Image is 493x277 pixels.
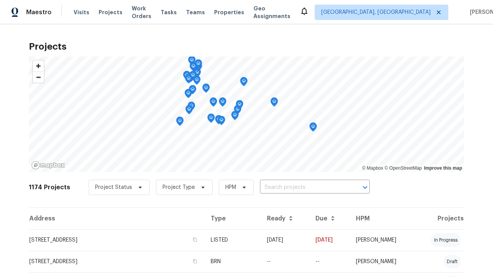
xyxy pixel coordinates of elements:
div: Map marker [240,77,248,89]
div: Map marker [215,115,223,127]
div: Map marker [231,111,239,123]
div: Map marker [183,71,191,83]
span: HPM [225,184,236,191]
td: [STREET_ADDRESS] [29,251,205,272]
div: Map marker [234,105,241,117]
h2: Projects [29,43,464,50]
button: Zoom out [33,72,44,83]
div: Map marker [309,122,317,134]
div: Map marker [219,97,226,109]
span: Visits [74,8,89,16]
div: Map marker [176,117,184,128]
td: [PERSON_NAME] [350,251,415,272]
input: Search projects [260,182,348,194]
th: Due [309,208,350,229]
th: Type [205,208,261,229]
div: Map marker [185,105,193,117]
div: draft [444,255,461,269]
div: Map marker [188,56,196,68]
div: Map marker [236,100,243,112]
div: Map marker [189,71,197,83]
a: OpenStreetMap [384,165,422,171]
span: Project Status [95,184,132,191]
a: Mapbox homepage [31,161,65,170]
div: Map marker [188,102,195,113]
span: Projects [99,8,122,16]
th: Address [29,208,205,229]
div: Map marker [187,73,195,85]
th: Projects [415,208,464,229]
button: Copy Address [191,236,198,243]
th: Ready [261,208,309,229]
h2: 1174 Projects [29,184,70,191]
div: Map marker [218,116,225,128]
span: Tasks [161,10,177,15]
td: [PERSON_NAME] [350,229,415,251]
button: Copy Address [191,258,198,265]
span: Geo Assignments [253,5,290,20]
button: Zoom in [33,60,44,72]
td: BRN [205,251,261,272]
div: Map marker [189,62,197,74]
span: [GEOGRAPHIC_DATA], [GEOGRAPHIC_DATA] [321,8,431,16]
div: Map marker [270,97,278,109]
div: Map marker [185,74,193,86]
a: Mapbox [362,165,383,171]
span: Properties [214,8,244,16]
td: [DATE] [261,229,309,251]
th: HPM [350,208,415,229]
div: Map marker [193,68,201,80]
td: LISTED [205,229,261,251]
div: Map marker [193,75,201,87]
td: -- [261,251,309,272]
button: Open [360,182,371,193]
div: Map marker [207,113,215,125]
span: Work Orders [132,5,151,20]
div: Map marker [202,83,210,95]
div: Map marker [210,97,217,109]
td: [DATE] [309,229,350,251]
span: Maestro [26,8,52,16]
a: Improve this map [424,165,462,171]
canvas: Map [29,57,464,172]
div: in progress [431,233,461,247]
span: Teams [186,8,205,16]
div: Map marker [184,89,192,101]
td: Resale COE 2025-09-23T00:00:00.000Z [309,251,350,272]
span: Project Type [163,184,195,191]
div: Map marker [189,85,196,97]
div: Map marker [195,59,202,71]
td: [STREET_ADDRESS] [29,229,205,251]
